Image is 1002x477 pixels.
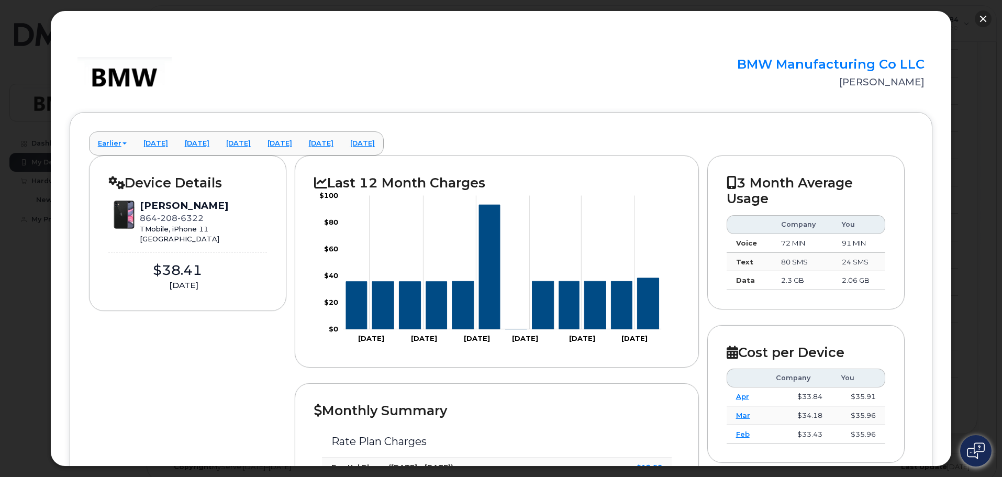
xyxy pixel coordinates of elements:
tspan: [DATE] [464,334,490,342]
a: [DATE] [300,132,342,155]
tspan: $80 [324,218,338,226]
tspan: $0 [329,325,338,333]
tspan: $20 [324,298,338,306]
th: You [832,369,885,387]
strong: Text [736,258,753,266]
span: 864 [140,213,204,223]
th: Company [766,369,831,387]
h2: 3 Month Average Usage [727,175,886,207]
div: [PERSON_NAME] [653,75,925,89]
td: 72 MIN [772,234,832,253]
td: 24 SMS [832,253,885,272]
div: [DATE] [108,280,259,291]
h2: Monthly Summary [314,403,679,418]
tspan: $100 [319,191,338,199]
a: [DATE] [218,132,259,155]
td: 80 SMS [772,253,832,272]
tspan: [DATE] [622,334,648,342]
span: 6322 [177,213,204,223]
a: [DATE] [176,132,218,155]
a: [DATE] [259,132,300,155]
g: Chart [319,191,662,342]
div: TMobile, iPhone 11 [GEOGRAPHIC_DATA] [140,224,228,243]
a: Apr [736,392,749,401]
strong: Voice [736,239,757,247]
h2: Device Details [108,175,268,191]
th: Company [772,215,832,234]
div: [PERSON_NAME] [140,199,228,213]
td: $35.91 [832,387,885,406]
td: $33.84 [766,387,831,406]
strong: Data [736,276,755,284]
h2: Last 12 Month Charges [314,175,679,191]
tspan: [DATE] [359,334,385,342]
tspan: [DATE] [569,334,595,342]
h2: BMW Manufacturing Co LLC [653,57,925,71]
tspan: $60 [324,245,338,253]
div: $38.41 [108,261,247,280]
th: You [832,215,885,234]
td: 91 MIN [832,234,885,253]
h2: Cost per Device [727,345,886,360]
tspan: [DATE] [411,334,437,342]
td: 2.06 GB [832,271,885,290]
tspan: $40 [324,271,338,280]
img: Open chat [967,442,985,459]
a: [DATE] [342,132,383,155]
tspan: [DATE] [513,334,539,342]
td: 2.3 GB [772,271,832,290]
